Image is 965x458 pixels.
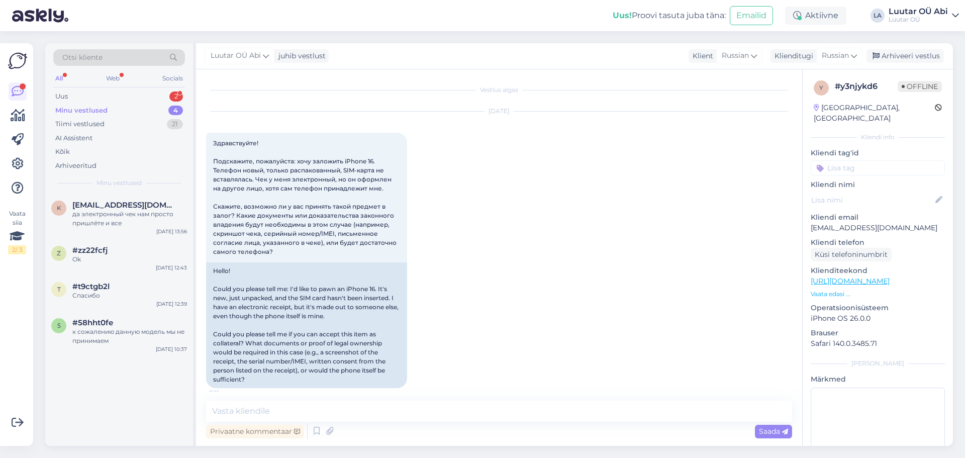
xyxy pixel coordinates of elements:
div: Web [104,72,122,85]
p: Kliendi nimi [811,179,945,190]
div: AI Assistent [55,133,92,143]
p: Vaata edasi ... [811,290,945,299]
p: Kliendi email [811,212,945,223]
div: 2 [169,91,183,102]
b: Uus! [613,11,632,20]
div: Küsi telefoninumbrit [811,248,892,261]
p: iPhone OS 26.0.0 [811,313,945,324]
div: Arhiveeritud [55,161,96,171]
input: Lisa nimi [811,195,933,206]
span: Здравствуйте! Подскажите, пожалуйста: хочу заложить iPhone 16. Телефон новый, только распакованны... [213,139,398,255]
div: к сожалению данную модель мы не принимаем [72,327,187,345]
div: [PERSON_NAME] [811,359,945,368]
div: # y3njykd6 [835,80,898,93]
div: Aktiivne [785,7,846,25]
span: #58hht0fe [72,318,113,327]
div: [DATE] 10:37 [156,345,187,353]
div: Kliendi info [811,133,945,142]
div: Luutar OÜ Abi [889,8,948,16]
div: 2 / 3 [8,245,26,254]
div: LA [871,9,885,23]
div: да электронный чек нам просто пришлёте и все [72,210,187,228]
div: Minu vestlused [55,106,108,116]
p: Operatsioonisüsteem [811,303,945,313]
div: Klienditugi [770,51,813,61]
span: Otsi kliente [62,52,103,63]
img: Askly Logo [8,51,27,70]
span: Saada [759,427,788,436]
span: Offline [898,81,942,92]
p: [EMAIL_ADDRESS][DOMAIN_NAME] [811,223,945,233]
button: Emailid [730,6,773,25]
span: 11:12 [209,389,247,396]
div: [DATE] 12:39 [156,300,187,308]
input: Lisa tag [811,160,945,175]
div: Luutar OÜ [889,16,948,24]
div: 21 [167,119,183,129]
span: t [57,286,61,293]
div: juhib vestlust [274,51,326,61]
div: Kõik [55,147,70,157]
a: [URL][DOMAIN_NAME] [811,277,890,286]
div: Tiimi vestlused [55,119,105,129]
p: Kliendi telefon [811,237,945,248]
span: #t9ctgb2l [72,282,110,291]
div: Ok [72,255,187,264]
div: Privaatne kommentaar [206,425,304,438]
span: Russian [822,50,849,61]
div: Uus [55,91,68,102]
span: Luutar OÜ Abi [211,50,261,61]
p: Brauser [811,328,945,338]
span: y [819,84,823,91]
div: Vaata siia [8,209,26,254]
span: kotsnev@list.ru [72,201,177,210]
div: Proovi tasuta juba täna: [613,10,726,22]
div: Klient [689,51,713,61]
span: Minu vestlused [96,178,142,188]
span: z [57,249,61,257]
div: Arhiveeri vestlus [866,49,944,63]
a: Luutar OÜ AbiLuutar OÜ [889,8,959,24]
div: Vestlus algas [206,85,792,95]
div: 4 [168,106,183,116]
div: [DATE] [206,107,792,116]
span: Russian [722,50,749,61]
p: Safari 140.0.3485.71 [811,338,945,349]
div: Спасибо [72,291,187,300]
span: #zz22fcfj [72,246,108,255]
div: [GEOGRAPHIC_DATA], [GEOGRAPHIC_DATA] [814,103,935,124]
p: Klienditeekond [811,265,945,276]
span: k [57,204,61,212]
div: [DATE] 12:43 [156,264,187,271]
p: Kliendi tag'id [811,148,945,158]
div: Socials [160,72,185,85]
div: [DATE] 13:56 [156,228,187,235]
span: 5 [57,322,61,329]
div: All [53,72,65,85]
div: Hello! Could you please tell me: I'd like to pawn an iPhone 16. It's new, just unpacked, and the ... [206,262,407,388]
p: Märkmed [811,374,945,385]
